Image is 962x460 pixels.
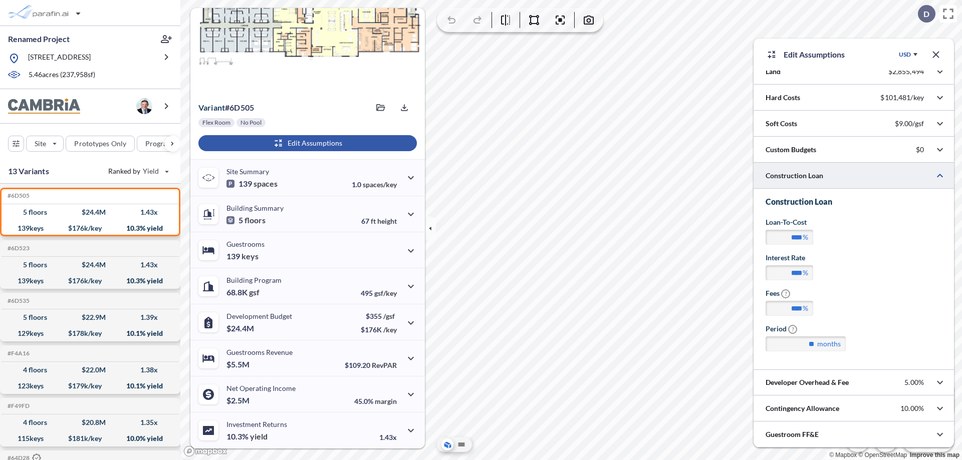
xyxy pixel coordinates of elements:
p: 5.46 acres ( 237,958 sf) [29,70,95,81]
p: $355 [361,312,397,320]
h5: Click to copy the code [6,402,30,409]
p: Custom Budgets [766,145,816,155]
span: ? [788,325,797,334]
p: $176K [361,325,397,334]
a: OpenStreetMap [858,451,907,458]
label: Interest Rate [766,253,805,263]
p: 5.00% [904,378,924,387]
p: No Pool [241,119,262,127]
span: Variant [198,103,225,112]
p: Developer Overhead & Fee [766,377,849,387]
img: BrandImage [8,99,80,114]
label: Loan-to-Cost [766,217,807,227]
a: Improve this map [910,451,959,458]
span: ? [781,289,790,298]
span: floors [245,215,266,225]
p: Prototypes Only [74,139,126,149]
span: Yield [143,166,159,176]
p: Contingency Allowance [766,403,839,413]
label: % [803,303,808,313]
span: /key [383,325,397,334]
h5: Click to copy the code [6,297,30,304]
h3: Construction Loan [766,197,942,207]
span: ft [371,217,376,225]
span: spaces/key [363,180,397,189]
span: gsf/key [374,289,397,297]
p: Land [766,67,781,77]
h5: Click to copy the code [6,350,30,357]
button: Edit Assumptions [198,135,417,151]
button: Ranked by Yield [100,163,175,179]
p: Development Budget [226,312,292,320]
p: Building Summary [226,204,284,212]
p: 5 [226,215,266,225]
p: 10.3% [226,431,268,441]
p: $5.5M [226,359,251,369]
p: Site [35,139,46,149]
p: # 6d505 [198,103,254,113]
div: USD [899,51,911,59]
p: 13 Variants [8,165,49,177]
button: Aerial View [441,438,453,450]
p: Building Program [226,276,282,284]
a: Mapbox homepage [183,445,227,457]
p: $2.5M [226,395,251,405]
button: Site Plan [455,438,467,450]
p: $0 [916,145,924,154]
p: $24.4M [226,323,256,333]
h5: Click to copy the code [6,192,30,199]
img: user logo [136,98,152,114]
p: 139 [226,251,259,261]
p: Guestroom FF&E [766,429,819,439]
p: Guestrooms [226,240,265,248]
label: Fees [766,288,790,298]
p: 68.8K [226,287,260,297]
button: Prototypes Only [66,136,135,152]
p: 67 [361,217,397,225]
p: Renamed Project [8,34,70,45]
label: months [817,339,841,349]
p: Program [145,139,173,149]
p: Soft Costs [766,119,797,129]
p: D [923,10,929,19]
label: % [803,232,808,242]
label: Period [766,324,797,334]
span: gsf [249,287,260,297]
p: Investment Returns [226,420,287,428]
button: Program [137,136,191,152]
span: /gsf [383,312,395,320]
button: Site [26,136,64,152]
p: Guestrooms Revenue [226,348,293,356]
p: Hard Costs [766,93,800,103]
p: Site Summary [226,167,269,176]
span: RevPAR [372,361,397,369]
p: 139 [226,179,278,189]
p: Edit Assumptions [784,49,845,61]
span: keys [242,251,259,261]
span: height [377,217,397,225]
span: spaces [254,179,278,189]
p: $101,481/key [880,93,924,102]
p: 1.43x [379,433,397,441]
h5: Click to copy the code [6,245,30,252]
p: $109.20 [345,361,397,369]
label: % [803,268,808,278]
a: Mapbox [829,451,857,458]
p: Net Operating Income [226,384,296,392]
p: $9.00/gsf [895,119,924,128]
p: [STREET_ADDRESS] [28,52,91,65]
p: 495 [361,289,397,297]
p: 10.00% [900,404,924,413]
span: margin [375,397,397,405]
p: 45.0% [354,397,397,405]
p: 1.0 [352,180,397,189]
p: Flex Room [202,119,230,127]
p: $2,855,494 [888,67,924,76]
span: yield [250,431,268,441]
